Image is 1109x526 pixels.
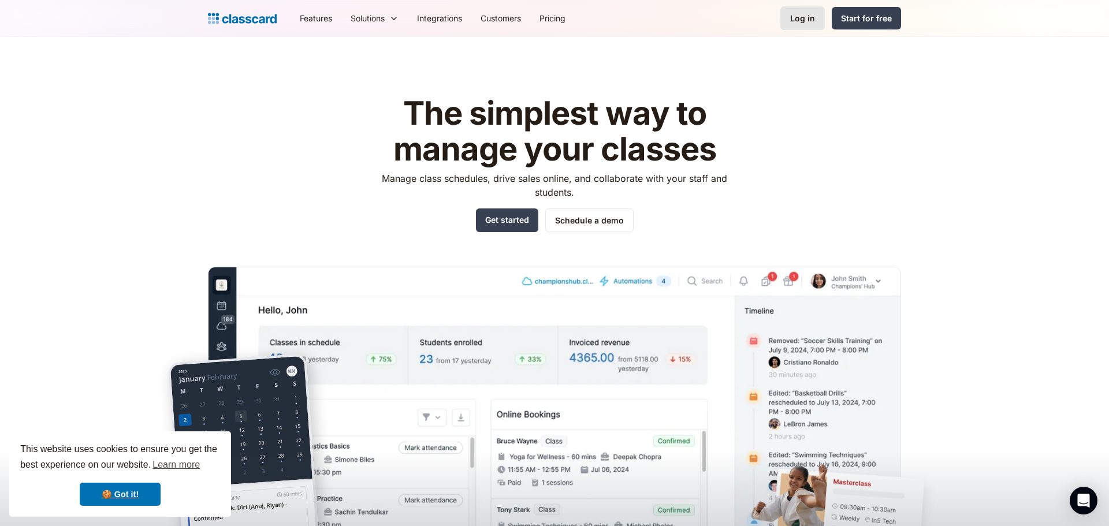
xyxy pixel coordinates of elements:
h1: The simplest way to manage your classes [371,96,738,167]
div: Solutions [351,12,385,24]
div: Start for free [841,12,892,24]
div: Solutions [341,5,408,31]
span: This website uses cookies to ensure you get the best experience on our website. [20,442,220,473]
div: Open Intercom Messenger [1070,487,1097,514]
div: Log in [790,12,815,24]
a: Get started [476,208,538,232]
a: Customers [471,5,530,31]
p: Manage class schedules, drive sales online, and collaborate with your staff and students. [371,171,738,199]
a: Schedule a demo [545,208,634,232]
div: cookieconsent [9,431,231,517]
a: Integrations [408,5,471,31]
a: learn more about cookies [151,456,202,473]
a: dismiss cookie message [80,483,161,506]
a: home [208,10,277,27]
a: Start for free [832,7,901,29]
a: Log in [780,6,825,30]
a: Features [291,5,341,31]
a: Pricing [530,5,575,31]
